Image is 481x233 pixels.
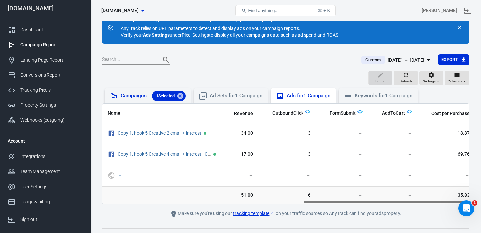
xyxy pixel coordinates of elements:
span: 35.83 [423,192,470,198]
svg: UTM & Web Traffic [108,171,115,180]
div: Campaigns [121,91,186,101]
a: Campaign Report [2,37,88,52]
a: Dashboard [2,22,88,37]
div: Domain: [DOMAIN_NAME] [17,17,73,23]
a: Copy 1, hook 5 Creative 2 email + interest [118,130,201,136]
span: － [373,151,412,158]
span: Columns [448,78,462,84]
div: AnyTrack relies on URL parameters to detect and display ads on your campaign reports. Verify your... [121,17,340,38]
span: Name [108,110,120,117]
div: Dashboard [20,26,83,33]
div: Webhooks (outgoing) [20,117,83,124]
span: － [423,172,470,179]
a: Conversions Report [2,68,88,83]
div: Property Settings [20,102,83,109]
div: Ads for 1 Campaign [287,92,331,99]
span: 3 [264,151,310,158]
span: － [321,192,363,198]
button: close [455,23,464,32]
span: Name [108,110,129,117]
button: Export [438,54,469,65]
span: 1 [472,200,477,206]
div: Account id: RgmCiDus [422,7,457,14]
span: OutboundClick [264,110,303,117]
a: Sign out [460,3,476,19]
span: Find anything... [248,8,278,13]
div: Tracking Pixels [20,87,83,94]
div: Ad Sets for 1 Campaign [210,92,263,99]
span: 6 [264,192,310,198]
div: scrollable content [102,104,469,204]
span: － [373,172,412,179]
div: Keywords for 1 Campaign [355,92,413,99]
div: Make sure you're using our on your traffic sources so AnyTrack can find your ads properly. [135,210,436,218]
button: Custom[DATE] － [DATE] [356,54,438,66]
span: － [321,130,363,137]
span: Refresh [400,78,412,84]
a: tracking template [233,210,275,217]
a: Property Settings [2,98,88,113]
span: AddToCart [373,110,405,117]
a: Team Management [2,164,88,179]
a: User Settings [2,179,88,194]
div: v 4.0.25 [19,11,33,16]
a: Copy 1, hook 5 Creative 4 email + interest - Copy [118,151,215,157]
img: Logo [357,109,363,114]
span: Active [213,153,216,156]
span: Copy 1, hook 5 Creative 2 email + interest [118,131,202,135]
svg: Facebook Ads [108,150,115,158]
button: Search [158,52,174,68]
div: Team Management [20,168,83,175]
span: － [321,151,363,158]
div: ⌘ + K [318,8,330,13]
span: Settings [423,78,436,84]
li: Account [2,133,88,149]
svg: Facebook Ads [108,129,115,137]
img: Logo [407,109,412,114]
div: [DOMAIN_NAME] [2,5,88,11]
a: － [118,172,122,178]
div: Sign out [20,216,83,223]
div: Campaign Report [20,41,83,48]
span: FormSubmit [330,110,356,117]
img: website_grey.svg [11,17,16,23]
span: － [321,172,363,179]
div: 1Selected [152,91,186,101]
a: Webhooks (outgoing) [2,113,88,128]
button: Find anything...⌘ + K [235,5,336,16]
a: Tracking Pixels [2,83,88,98]
div: Keywords by Traffic [74,39,113,44]
div: User Settings [20,183,83,190]
span: FormSubmit [321,110,356,117]
a: Integrations [2,149,88,164]
span: － [118,173,123,178]
div: Domain Overview [25,39,60,44]
button: Settings [419,71,443,85]
button: Columns [445,71,469,85]
div: [DATE] － [DATE] [388,56,425,64]
span: 69.76 [423,151,470,158]
span: 3 [264,130,310,137]
span: Copy 1, hook 5 Creative 4 email + interest - Copy [118,152,212,156]
a: Sign out [2,209,88,227]
strong: Ads Settings [143,32,170,38]
span: 1 Selected [152,93,179,99]
a: Landing Page Report [2,52,88,68]
span: － [373,192,412,198]
span: The average cost for each "Purchase" event [431,109,470,117]
div: Conversions Report [20,72,83,79]
img: tab_domain_overview_orange.svg [18,39,23,44]
button: [DOMAIN_NAME] [99,4,147,17]
span: － [373,130,412,137]
span: AddToCart [382,110,405,117]
input: Search... [102,55,155,64]
div: Usage & billing [20,198,83,205]
img: Logo [305,109,310,114]
span: OutboundClick [272,110,303,117]
a: Usage & billing [2,194,88,209]
iframe: Intercom live chat [458,200,474,216]
span: thrivecart.com [101,6,139,15]
span: Active [204,132,206,135]
img: tab_keywords_by_traffic_grey.svg [66,39,72,44]
div: Integrations [20,153,83,160]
